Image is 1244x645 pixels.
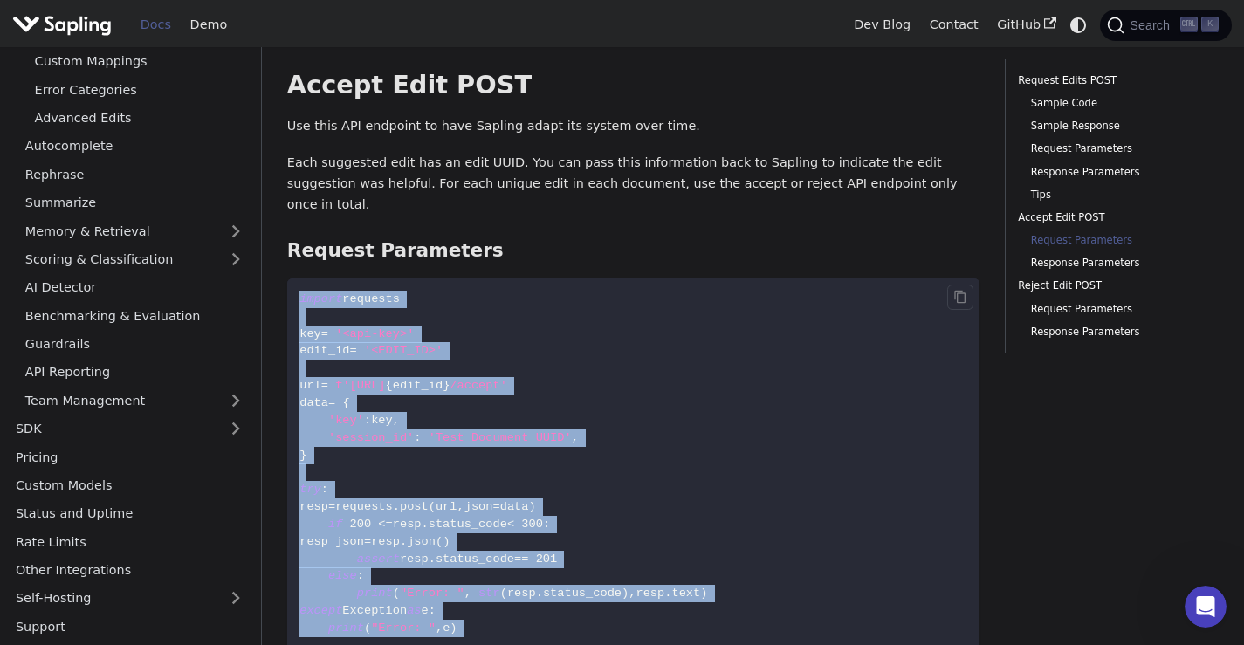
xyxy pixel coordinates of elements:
span: except [299,604,342,617]
p: Each suggested edit has an edit UUID. You can pass this information back to Sapling to indicate t... [287,153,979,215]
span: <= [378,518,392,531]
span: . [393,500,400,513]
span: data [299,396,328,409]
span: url [299,379,321,392]
span: = [364,535,371,548]
a: Response Parameters [1031,255,1206,271]
span: requests [335,500,393,513]
button: Switch between dark and light mode (currently system mode) [1066,12,1091,38]
span: key [371,414,393,427]
span: ( [429,500,436,513]
span: str [478,587,500,600]
a: Benchmarking & Evaluation [16,303,253,328]
a: Response Parameters [1031,324,1206,340]
a: Request Parameters [1031,141,1206,157]
span: , [572,431,579,444]
span: ( [364,621,371,635]
a: Demo [181,11,237,38]
span: assert [357,552,400,566]
span: try [299,483,321,496]
a: Autocomplete [16,134,253,159]
span: , [393,414,400,427]
a: Request Parameters [1031,232,1206,249]
span: : [429,604,436,617]
span: '<EDIT_ID>' [364,344,443,357]
a: Accept Edit POST [1018,209,1213,226]
span: : [414,431,421,444]
img: Sapling.ai [12,12,112,38]
span: ( [436,535,443,548]
a: Sample Code [1031,95,1206,112]
span: e [443,621,450,635]
span: url [436,500,457,513]
span: } [443,379,450,392]
a: Request Parameters [1031,301,1206,318]
span: ) [528,500,535,513]
a: Contact [920,11,988,38]
h3: Request Parameters [287,239,979,263]
span: , [464,587,471,600]
a: Advanced Edits [25,106,253,131]
span: text [671,587,700,600]
span: edit_id [393,379,443,392]
span: 201 [536,552,558,566]
span: "Error: " [371,621,436,635]
span: ( [500,587,507,600]
span: resp [507,587,536,600]
span: resp [636,587,664,600]
span: status_code [436,552,514,566]
span: . [400,535,407,548]
button: Copy code to clipboard [947,285,973,311]
span: post [400,500,429,513]
span: ) [443,535,450,548]
a: Status and Uptime [6,501,253,526]
span: = [493,500,500,513]
a: Request Edits POST [1018,72,1213,89]
span: json [464,500,493,513]
span: "Error: " [400,587,464,600]
a: Error Categories [25,77,253,102]
span: 'session_id' [328,431,414,444]
span: = [328,396,335,409]
a: Custom Mappings [25,49,253,74]
a: Dev Blog [844,11,919,38]
span: if [328,518,342,531]
span: 300 [521,518,543,531]
span: } [299,449,306,462]
span: requests [342,292,400,305]
span: : [357,569,364,582]
span: resp_json [299,535,364,548]
span: /accept' [450,379,507,392]
span: ) [622,587,629,600]
h2: Accept Edit POST [287,70,979,101]
span: Search [1124,18,1180,32]
a: Custom Models [6,473,253,498]
span: as [407,604,421,617]
span: : [364,414,371,427]
a: GitHub [987,11,1065,38]
span: key [299,327,321,340]
a: API Reporting [16,360,253,385]
span: = [321,379,328,392]
span: json [407,535,436,548]
span: 'Test Document UUID' [429,431,572,444]
span: = [328,500,335,513]
a: Sapling.ai [12,12,118,38]
a: AI Detector [16,275,253,300]
span: : [543,518,550,531]
span: ) [700,587,707,600]
span: : [321,483,328,496]
span: ) [450,621,457,635]
span: { [342,396,349,409]
p: Use this API endpoint to have Sapling adapt its system over time. [287,116,979,137]
span: == [514,552,528,566]
a: Rephrase [16,161,253,187]
a: Sample Response [1031,118,1206,134]
span: . [422,518,429,531]
span: 'key' [328,414,364,427]
a: Team Management [16,388,253,413]
span: 200 [350,518,372,531]
a: Reject Edit POST [1018,278,1213,294]
span: print [328,621,364,635]
button: Expand sidebar category 'SDK' [218,416,253,442]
